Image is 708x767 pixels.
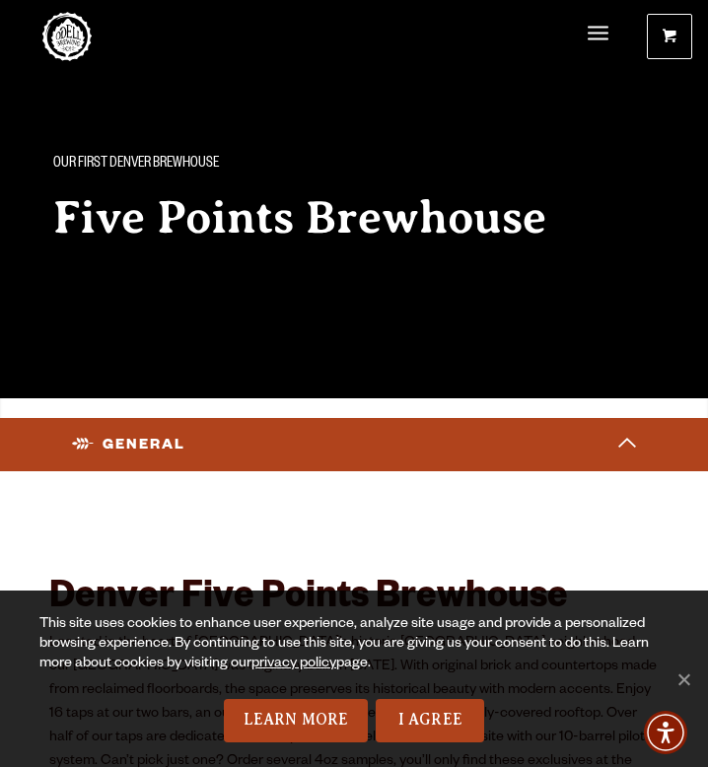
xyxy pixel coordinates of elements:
[72,435,185,454] span: General
[66,423,641,466] button: General
[376,699,484,742] a: I Agree
[53,270,655,331] div: Located on the corner of [GEOGRAPHIC_DATA] in [GEOGRAPHIC_DATA]’s historic [GEOGRAPHIC_DATA] neig...
[49,579,659,622] h2: Denver Five Points Brewhouse
[42,12,92,61] a: Odell Home
[251,657,336,672] a: privacy policy
[644,711,687,754] div: Accessibility Menu
[588,14,608,55] a: Menu
[224,699,369,742] a: Learn More
[53,193,655,243] h2: Five Points Brewhouse
[39,615,669,699] div: This site uses cookies to enhance user experience, analyze site usage and provide a personalized ...
[53,152,219,177] span: Our First Denver Brewhouse
[673,669,693,689] span: No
